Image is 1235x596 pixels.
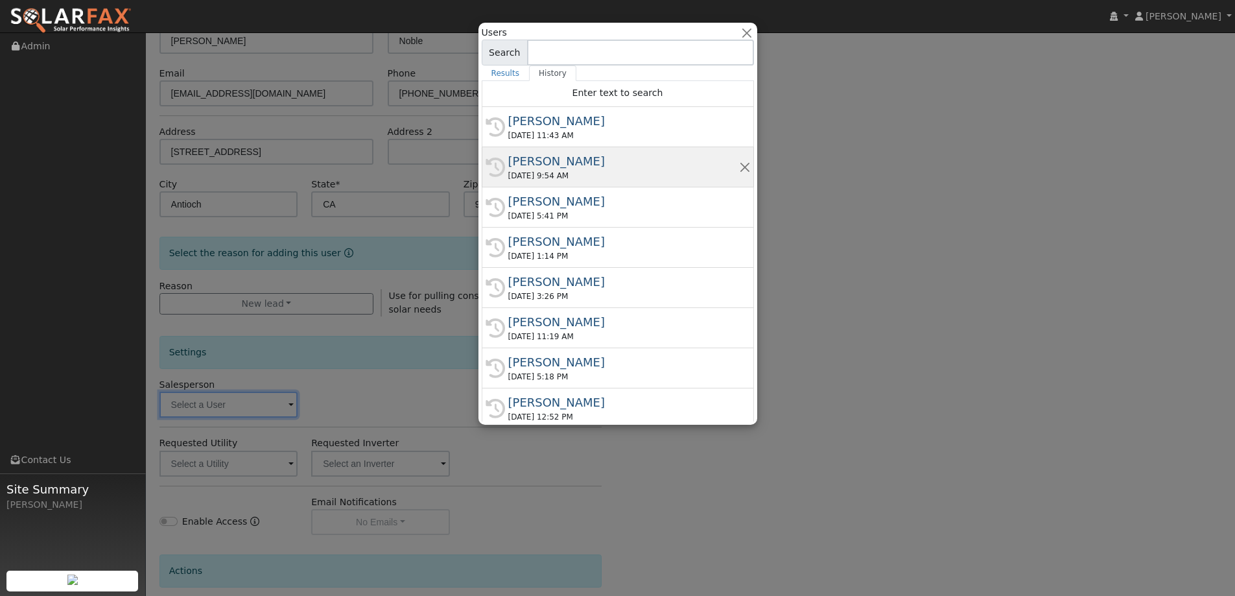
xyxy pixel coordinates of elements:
div: [DATE] 11:19 AM [508,331,739,342]
div: [DATE] 3:26 PM [508,291,739,302]
a: Results [482,66,530,81]
div: [PERSON_NAME] [508,112,739,130]
div: [DATE] 11:43 AM [508,130,739,141]
i: History [486,238,505,257]
i: History [486,359,505,378]
div: [PERSON_NAME] [508,152,739,170]
div: [DATE] 5:18 PM [508,371,739,383]
div: [DATE] 12:52 PM [508,411,739,423]
span: Search [482,40,528,66]
i: History [486,198,505,217]
span: Users [482,26,507,40]
div: [DATE] 9:54 AM [508,170,739,182]
span: Enter text to search [572,88,663,98]
img: retrieve [67,575,78,585]
span: Site Summary [6,481,139,498]
img: SolarFax [10,7,132,34]
i: History [486,399,505,418]
button: Remove this history [738,160,751,174]
div: [PERSON_NAME] [508,273,739,291]
i: History [486,318,505,338]
div: [PERSON_NAME] [508,353,739,371]
div: [PERSON_NAME] [508,193,739,210]
div: [PERSON_NAME] [508,313,739,331]
i: History [486,158,505,177]
div: [PERSON_NAME] [6,498,139,512]
div: [PERSON_NAME] [508,233,739,250]
div: [PERSON_NAME] [508,394,739,411]
span: [PERSON_NAME] [1146,11,1221,21]
i: History [486,278,505,298]
a: History [529,66,576,81]
div: [DATE] 1:14 PM [508,250,739,262]
div: [DATE] 5:41 PM [508,210,739,222]
i: History [486,117,505,137]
